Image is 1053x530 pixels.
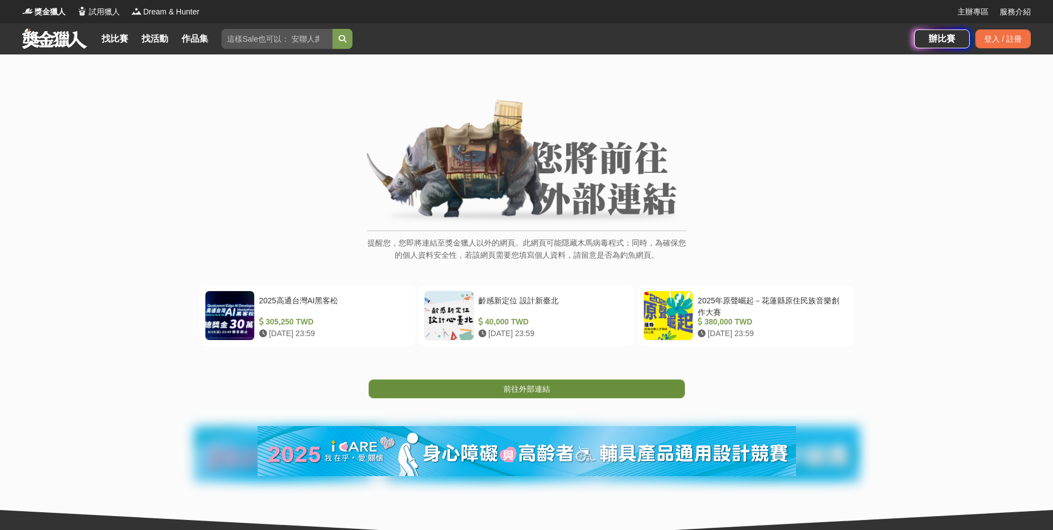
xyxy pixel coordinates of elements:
[478,316,624,328] div: 40,000 TWD
[34,6,66,18] span: 獎金獵人
[143,6,199,18] span: Dream & Hunter
[177,31,213,47] a: 作品集
[958,6,989,18] a: 主辦專區
[369,379,685,398] a: 前往外部連結
[259,328,405,339] div: [DATE] 23:59
[638,285,854,346] a: 2025年原聲崛起－花蓮縣原住民族音樂創作大賽 380,000 TWD [DATE] 23:59
[478,295,624,316] div: 齡感新定位 設計新臺北
[367,237,686,273] p: 提醒您，您即將連結至獎金獵人以外的網頁。此網頁可能隱藏木馬病毒程式；同時，為確保您的個人資料安全性，若該網頁需要您填寫個人資料，請留意是否為釣魚網頁。
[77,6,120,18] a: Logo試用獵人
[97,31,133,47] a: 找比賽
[478,328,624,339] div: [DATE] 23:59
[22,6,66,18] a: Logo獎金獵人
[259,316,405,328] div: 305,250 TWD
[914,29,970,48] a: 辦比賽
[221,29,332,49] input: 這樣Sale也可以： 安聯人壽創意銷售法募集
[258,426,796,476] img: 82ada7f3-464c-43f2-bb4a-5bc5a90ad784.jpg
[137,31,173,47] a: 找活動
[698,316,844,328] div: 380,000 TWD
[89,6,120,18] span: 試用獵人
[131,6,142,17] img: Logo
[77,6,88,17] img: Logo
[1000,6,1031,18] a: 服務介紹
[503,384,550,393] span: 前往外部連結
[199,285,415,346] a: 2025高通台灣AI黑客松 305,250 TWD [DATE] 23:59
[419,285,634,346] a: 齡感新定位 設計新臺北 40,000 TWD [DATE] 23:59
[259,295,405,316] div: 2025高通台灣AI黑客松
[698,295,844,316] div: 2025年原聲崛起－花蓮縣原住民族音樂創作大賽
[131,6,199,18] a: LogoDream & Hunter
[698,328,844,339] div: [DATE] 23:59
[367,99,686,225] img: External Link Banner
[975,29,1031,48] div: 登入 / 註冊
[22,6,33,17] img: Logo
